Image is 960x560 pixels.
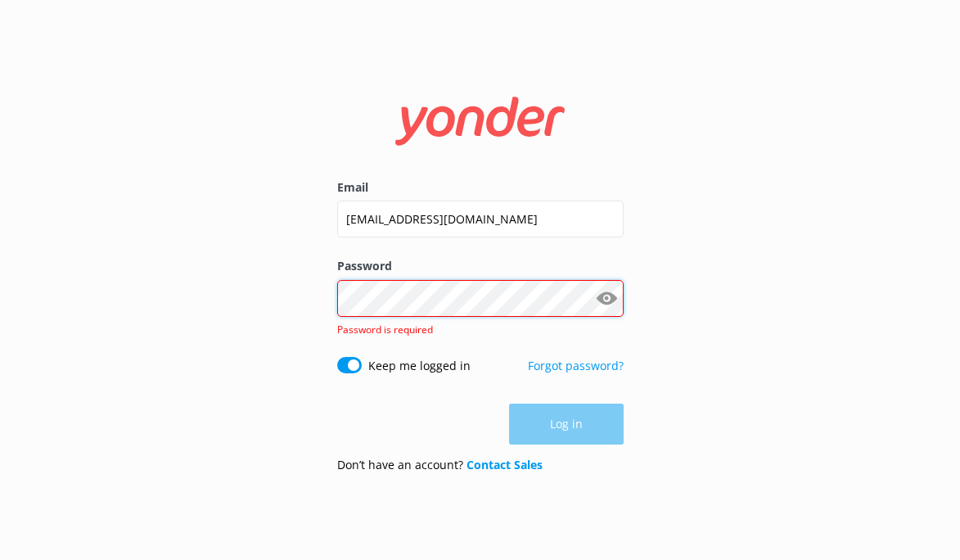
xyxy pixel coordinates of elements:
[591,282,624,314] button: Show password
[337,178,624,196] label: Email
[337,323,433,336] span: Password is required
[368,357,471,375] label: Keep me logged in
[337,456,543,474] p: Don’t have an account?
[337,201,624,237] input: user@emailaddress.com
[466,457,543,472] a: Contact Sales
[337,257,624,275] label: Password
[528,358,624,373] a: Forgot password?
